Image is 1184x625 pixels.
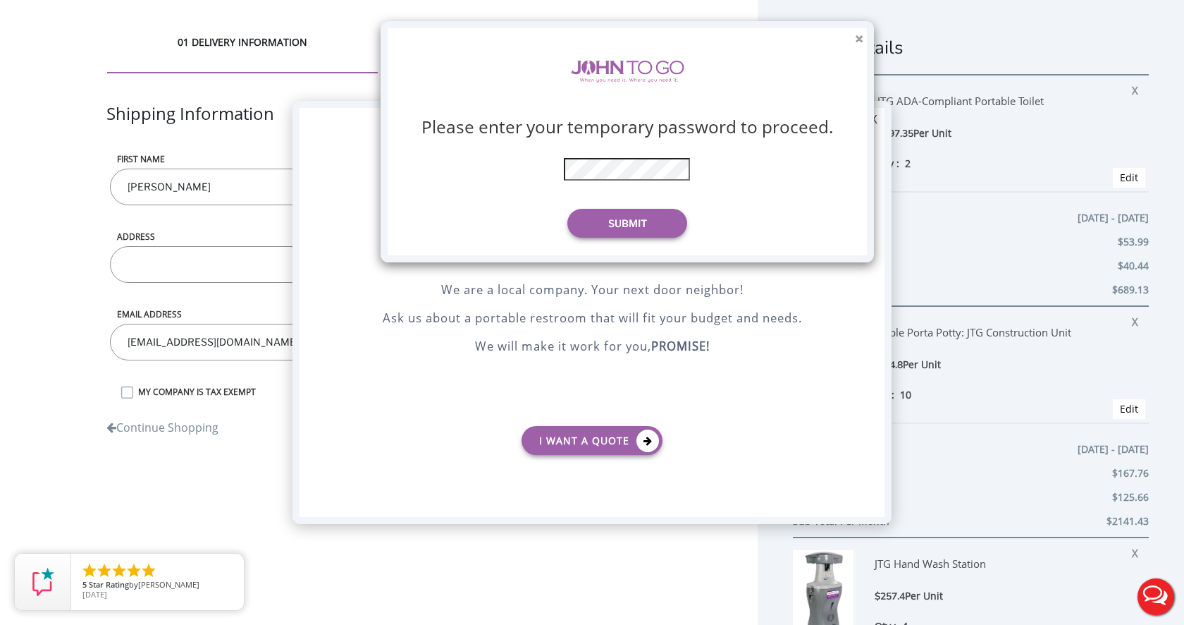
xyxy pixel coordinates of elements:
button: Submit [567,209,687,238]
img: Review Rating [29,568,57,596]
li:  [125,562,142,579]
span: by [82,581,233,590]
li:  [96,562,113,579]
li:  [140,562,157,579]
li:  [111,562,128,579]
span: [PERSON_NAME] [138,579,199,590]
span: 5 [82,579,87,590]
button: × [855,32,863,47]
span: [DATE] [82,589,107,600]
button: Live Chat [1128,569,1184,625]
h3: Please enter your temporary password to proceed. [419,118,835,137]
span: Star Rating [89,579,129,590]
li:  [81,562,98,579]
img: logo of viptogo [571,60,684,83]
